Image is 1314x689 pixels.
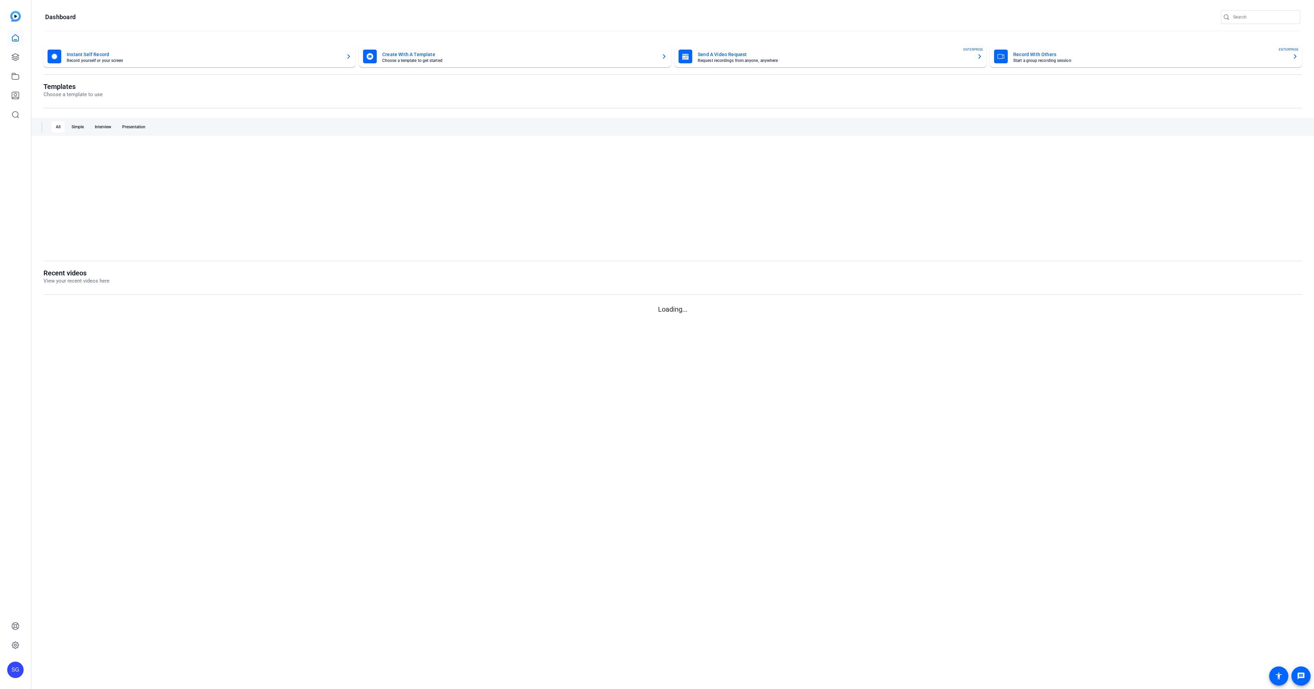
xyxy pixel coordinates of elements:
mat-card-title: Send A Video Request [698,50,971,58]
img: blue-gradient.svg [10,11,21,22]
mat-icon: accessibility [1275,672,1283,680]
button: Record With OthersStart a group recording sessionENTERPRISE [990,45,1302,67]
span: ENTERPRISE [1279,47,1299,52]
p: View your recent videos here [43,277,109,285]
button: Send A Video RequestRequest recordings from anyone, anywhereENTERPRISE [674,45,987,67]
div: SG [7,662,24,678]
div: Presentation [118,121,150,132]
button: Instant Self RecordRecord yourself or your screen [43,45,356,67]
div: Simple [67,121,88,132]
div: All [52,121,65,132]
mat-card-subtitle: Start a group recording session [1013,58,1287,63]
mat-card-title: Instant Self Record [67,50,340,58]
h1: Dashboard [45,13,76,21]
input: Search [1233,13,1295,21]
span: ENTERPRISE [963,47,983,52]
mat-icon: message [1297,672,1305,680]
h1: Recent videos [43,269,109,277]
button: Create With A TemplateChoose a template to get started [359,45,671,67]
mat-card-subtitle: Choose a template to get started [382,58,656,63]
p: Loading... [43,304,1302,314]
mat-card-subtitle: Record yourself or your screen [67,58,340,63]
div: Interview [91,121,115,132]
h1: Templates [43,82,103,91]
mat-card-subtitle: Request recordings from anyone, anywhere [698,58,971,63]
mat-card-title: Record With Others [1013,50,1287,58]
p: Choose a template to use [43,91,103,99]
mat-card-title: Create With A Template [382,50,656,58]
